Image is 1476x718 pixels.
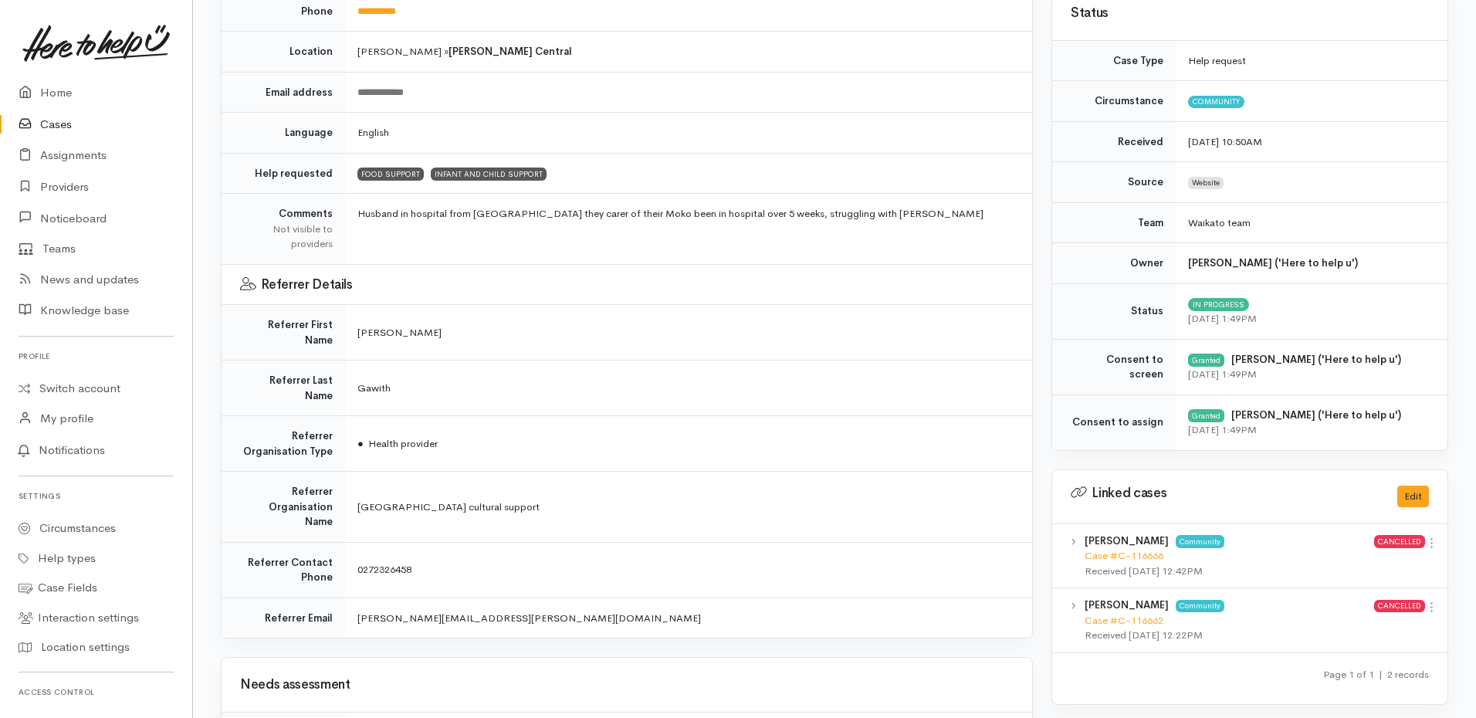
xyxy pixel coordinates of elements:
[357,381,391,395] span: Gawith
[1176,535,1224,547] span: Community
[1188,96,1244,108] span: Community
[1323,668,1429,681] small: Page 1 of 1 2 records
[1052,283,1176,339] td: Status
[431,168,547,180] span: INFANT AND CHILD SUPPORT
[222,416,345,472] td: Referrer Organisation Type
[1085,549,1163,562] a: Case #C-116666
[222,361,345,416] td: Referrer Last Name
[1052,395,1176,450] td: Consent to assign
[240,277,1014,293] h3: Referrer Details
[1071,486,1379,501] h3: Linked cases
[1176,600,1224,612] span: Community
[222,32,345,73] td: Location
[1052,41,1176,81] td: Case Type
[357,45,572,58] span: [PERSON_NAME] »
[357,326,442,339] span: [PERSON_NAME]
[1379,668,1383,681] span: |
[1188,367,1429,382] div: [DATE] 1:49PM
[1085,534,1169,547] b: [PERSON_NAME]
[1188,177,1224,189] span: Website
[1188,216,1251,229] span: Waikato team
[1188,311,1429,327] div: [DATE] 1:49PM
[222,194,345,265] td: Comments
[1052,81,1176,122] td: Circumstance
[345,194,1032,265] td: Husband in hospital from [GEOGRAPHIC_DATA] they carer of their Moko been in hospital over 5 weeks...
[1052,162,1176,203] td: Source
[1085,614,1163,627] a: Case #C-116662
[19,346,174,367] h6: Profile
[1052,121,1176,162] td: Received
[222,598,345,638] td: Referrer Email
[19,486,174,506] h6: Settings
[1085,598,1169,611] b: [PERSON_NAME]
[1231,408,1401,422] b: [PERSON_NAME] ('Here to help u')
[1397,486,1429,508] button: Edit
[1085,564,1374,579] div: Received [DATE] 12:42PM
[357,500,540,513] span: [GEOGRAPHIC_DATA] cultural support
[240,222,333,252] div: Not visible to providers
[1188,422,1429,438] div: [DATE] 1:49PM
[1188,256,1358,269] b: [PERSON_NAME] ('Here to help u')
[19,682,174,703] h6: Access control
[1052,243,1176,284] td: Owner
[1374,535,1425,547] span: Cancelled
[1231,353,1401,366] b: [PERSON_NAME] ('Here to help u')
[1188,135,1262,148] time: [DATE] 10:50AM
[1188,298,1249,310] span: In progress
[1188,354,1224,366] div: Granted
[222,305,345,361] td: Referrer First Name
[222,153,345,194] td: Help requested
[357,563,411,576] span: 0272326458
[357,437,364,450] span: ●
[222,472,345,543] td: Referrer Organisation Name
[1374,600,1425,612] span: Cancelled
[222,542,345,598] td: Referrer Contact Phone
[1052,339,1176,395] td: Consent to screen
[222,113,345,154] td: Language
[345,113,1032,154] td: English
[1071,6,1429,21] h3: Status
[357,437,438,450] span: Health provider
[357,168,424,180] span: FOOD SUPPORT
[240,678,1014,693] h3: Needs assessment
[357,611,701,625] span: [PERSON_NAME][EMAIL_ADDRESS][PERSON_NAME][DOMAIN_NAME]
[1188,409,1224,422] div: Granted
[1176,41,1447,81] td: Help request
[449,45,572,58] b: [PERSON_NAME] Central
[1052,202,1176,243] td: Team
[222,72,345,113] td: Email address
[1085,628,1374,643] div: Received [DATE] 12:22PM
